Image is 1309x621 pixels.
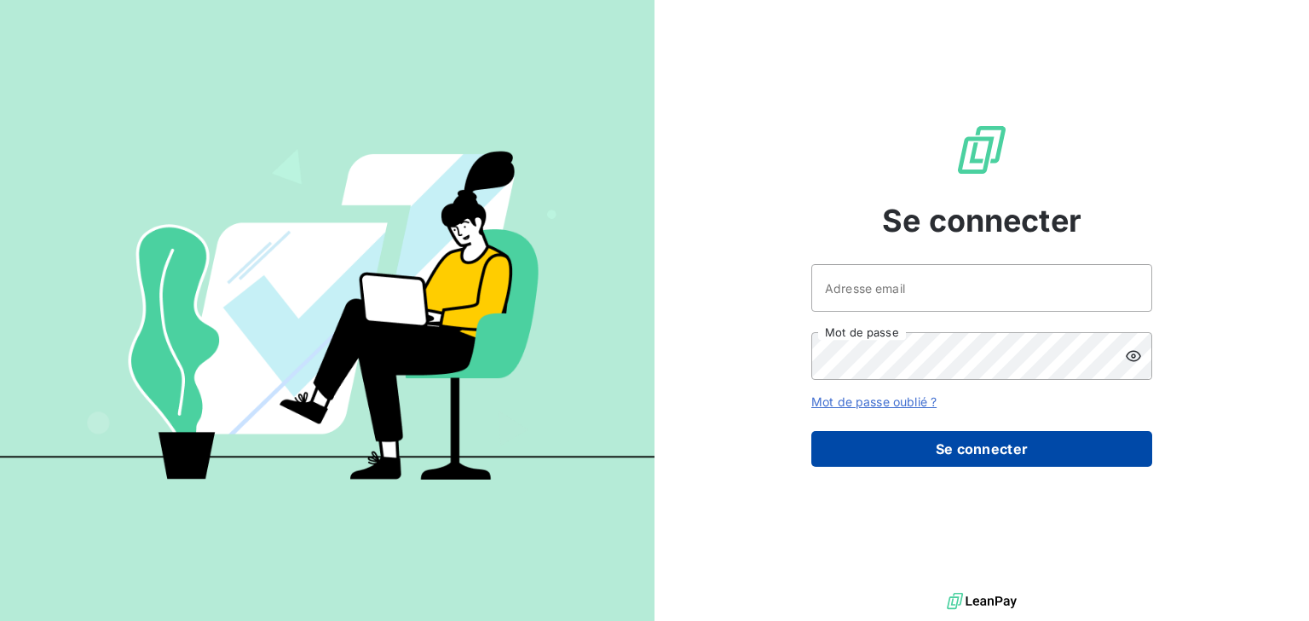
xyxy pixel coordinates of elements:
a: Mot de passe oublié ? [811,394,937,409]
input: placeholder [811,264,1152,312]
button: Se connecter [811,431,1152,467]
span: Se connecter [882,198,1081,244]
img: logo [947,589,1017,614]
img: Logo LeanPay [954,123,1009,177]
